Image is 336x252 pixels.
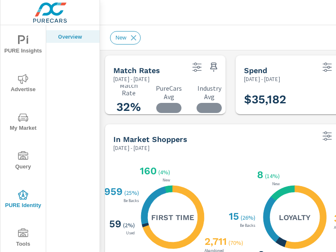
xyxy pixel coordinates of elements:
[113,144,150,152] p: [DATE] - [DATE]
[113,75,150,83] p: [DATE] - [DATE]
[138,165,157,177] h3: 160
[113,135,187,144] h5: In Market Shoppers
[238,223,257,228] p: Be Backs
[270,182,281,186] p: New
[3,113,43,133] span: My Market
[108,218,121,230] h3: 59
[122,199,141,203] p: Be Backs
[255,169,263,181] h3: 8
[58,32,93,41] p: Overview
[279,213,310,222] h5: Loyalty
[244,66,267,75] h5: Spend
[3,151,43,172] span: Query
[265,172,281,180] p: ( 14% )
[151,213,194,222] h5: First Time
[46,30,100,43] div: Overview
[241,214,257,221] p: ( 26% )
[113,100,144,114] h3: 32%
[161,178,172,182] p: New
[227,210,239,222] h3: 15
[158,168,172,176] p: ( 4% )
[203,236,227,247] h3: 2,711
[154,84,184,101] p: PureCars Avg
[244,75,280,83] p: [DATE] - [DATE]
[110,34,131,41] span: New
[123,221,136,229] p: ( 2% )
[3,35,43,56] span: PURE Insights
[194,84,224,101] p: Industry Avg
[124,189,141,197] p: ( 25% )
[228,239,245,247] p: ( 70% )
[113,66,160,75] h5: Match Rates
[207,60,220,74] span: Save this to your personalized report
[244,92,286,107] h3: $35,182
[113,81,144,97] p: Match Rate
[3,190,43,210] span: PURE Identity
[3,228,43,249] span: Tools
[124,231,136,235] p: Used
[3,74,43,94] span: Advertise
[110,31,141,45] div: New
[102,186,123,197] h3: 959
